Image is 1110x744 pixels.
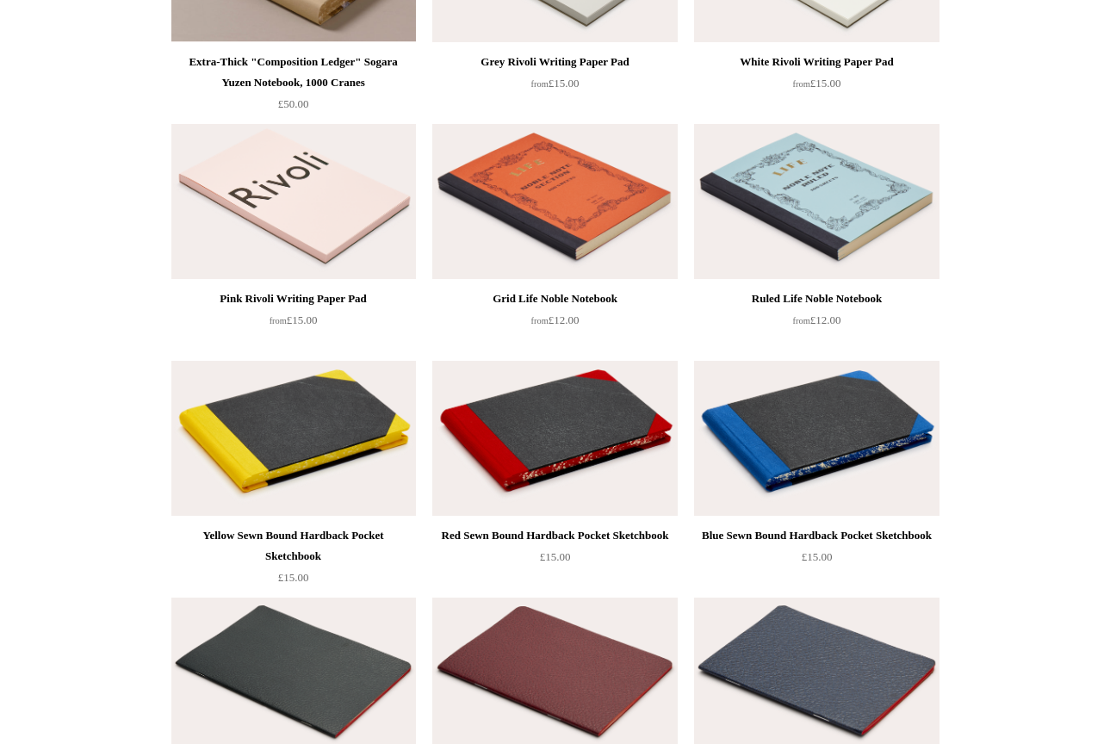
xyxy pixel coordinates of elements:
img: Ruled Life Noble Notebook [694,124,939,279]
span: £15.00 [531,77,580,90]
a: Grey Rivoli Writing Paper Pad from£15.00 [432,52,677,122]
div: Extra-Thick "Composition Ledger" Sogara Yuzen Notebook, 1000 Cranes [176,52,412,93]
img: Grid Life Noble Notebook [432,124,677,279]
a: Yellow Sewn Bound Hardback Pocket Sketchbook Yellow Sewn Bound Hardback Pocket Sketchbook [171,361,416,516]
div: Red Sewn Bound Hardback Pocket Sketchbook [437,525,673,546]
div: Grey Rivoli Writing Paper Pad [437,52,673,72]
a: Yellow Sewn Bound Hardback Pocket Sketchbook £15.00 [171,525,416,596]
div: Blue Sewn Bound Hardback Pocket Sketchbook [698,525,934,546]
div: Yellow Sewn Bound Hardback Pocket Sketchbook [176,525,412,567]
span: £15.00 [270,313,318,326]
span: £15.00 [540,550,571,563]
span: from [793,79,810,89]
div: Ruled Life Noble Notebook [698,288,934,309]
span: £15.00 [278,571,309,584]
a: Ruled Life Noble Notebook Ruled Life Noble Notebook [694,124,939,279]
span: from [270,316,287,325]
img: Red Sewn Bound Hardback Pocket Sketchbook [432,361,677,516]
img: Yellow Sewn Bound Hardback Pocket Sketchbook [171,361,416,516]
span: £12.00 [793,313,841,326]
span: £50.00 [278,97,309,110]
div: White Rivoli Writing Paper Pad [698,52,934,72]
div: Grid Life Noble Notebook [437,288,673,309]
span: from [531,316,549,325]
span: £15.00 [793,77,841,90]
a: White Rivoli Writing Paper Pad from£15.00 [694,52,939,122]
div: Pink Rivoli Writing Paper Pad [176,288,412,309]
a: Pink Rivoli Writing Paper Pad Pink Rivoli Writing Paper Pad [171,124,416,279]
a: Blue Sewn Bound Hardback Pocket Sketchbook £15.00 [694,525,939,596]
img: Pink Rivoli Writing Paper Pad [171,124,416,279]
img: Blue Sewn Bound Hardback Pocket Sketchbook [694,361,939,516]
a: Extra-Thick "Composition Ledger" Sogara Yuzen Notebook, 1000 Cranes £50.00 [171,52,416,122]
a: Grid Life Noble Notebook Grid Life Noble Notebook [432,124,677,279]
span: £15.00 [802,550,833,563]
a: Red Sewn Bound Hardback Pocket Sketchbook Red Sewn Bound Hardback Pocket Sketchbook [432,361,677,516]
span: from [793,316,810,325]
a: Ruled Life Noble Notebook from£12.00 [694,288,939,359]
a: Blue Sewn Bound Hardback Pocket Sketchbook Blue Sewn Bound Hardback Pocket Sketchbook [694,361,939,516]
span: £12.00 [531,313,580,326]
a: Red Sewn Bound Hardback Pocket Sketchbook £15.00 [432,525,677,596]
a: Grid Life Noble Notebook from£12.00 [432,288,677,359]
span: from [531,79,549,89]
a: Pink Rivoli Writing Paper Pad from£15.00 [171,288,416,359]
